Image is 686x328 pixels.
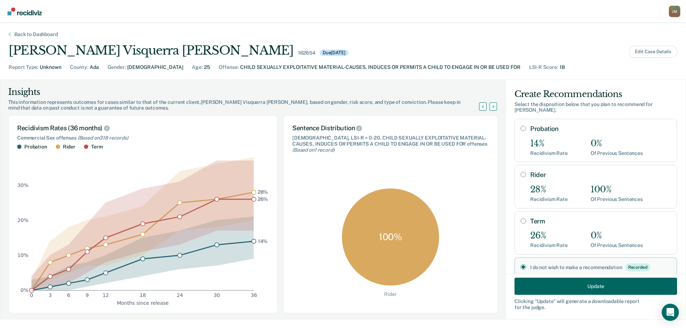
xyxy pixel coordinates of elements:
[70,64,88,71] div: County :
[9,64,38,71] div: Report Type :
[18,182,29,188] text: 30%
[24,144,47,150] div: Probation
[292,124,489,132] div: Sentence Distribution
[625,263,650,271] div: Recorded
[530,185,568,195] div: 28%
[591,150,643,156] div: Of Previous Sentences
[30,292,33,298] text: 0
[103,292,109,298] text: 12
[514,298,677,311] div: Clicking " Update " will generate a downloadable report for the judge.
[629,46,677,58] button: Edit Case Details
[320,50,348,56] div: Due [DATE]
[298,50,315,56] div: 162654
[21,287,29,293] text: 0%
[40,64,61,71] div: Unknown
[251,292,257,298] text: 36
[530,150,568,156] div: Recidivism Rate
[529,64,558,71] div: LSI-R Score :
[31,157,254,290] g: area
[140,292,146,298] text: 18
[6,31,66,37] div: Back to Dashboard
[258,189,268,244] g: text
[86,292,89,298] text: 9
[591,138,643,149] div: 0%
[49,292,52,298] text: 3
[9,43,294,58] div: [PERSON_NAME] Visquerra [PERSON_NAME]
[530,138,568,149] div: 14%
[78,135,128,141] span: (Based on 318 records )
[292,135,489,153] div: [DEMOGRAPHIC_DATA], LSI-R = 0-20, CHILD SEXUALLY EXPLOITATIVE MATERIAL-CAUSES, INDUCES OR PERMITS...
[18,182,29,293] g: y-axis tick label
[530,171,671,179] label: Rider
[30,292,257,298] g: x-axis tick label
[530,263,671,271] label: I do not wish to make a recommendation
[530,217,671,225] label: Term
[669,6,680,17] div: J M
[384,291,397,297] div: Rider
[258,189,268,195] text: 28%
[530,231,568,241] div: 26%
[67,292,70,298] text: 6
[192,64,203,71] div: Age :
[108,64,126,71] div: Gender :
[591,231,643,241] div: 0%
[342,188,439,286] div: 100 %
[91,144,103,150] div: Term
[90,64,99,71] div: Ada
[662,304,679,321] div: Open Intercom Messenger
[560,64,565,71] div: 18
[63,144,75,150] div: Rider
[514,89,677,100] div: Create Recommendations
[117,300,169,306] text: Months since release
[530,125,671,133] label: Probation
[219,64,239,71] div: Offense :
[18,252,29,258] text: 10%
[204,64,210,71] div: 25
[591,185,643,195] div: 100%
[8,7,42,15] img: Recidiviz
[214,292,220,298] text: 30
[591,196,643,202] div: Of Previous Sentences
[177,292,183,298] text: 24
[292,147,334,153] span: (Based on 1 record )
[17,135,269,141] div: Commercial Sex offenses
[240,64,521,71] div: CHILD SEXUALLY EXPLOITATIVE MATERIAL-CAUSES, INDUCES OR PERMITS A CHILD TO ENGAGE IN OR BE USED FOR
[258,238,268,244] text: 14%
[30,190,256,292] g: dot
[117,300,169,306] g: x-axis label
[530,196,568,202] div: Recidivism Rate
[17,124,269,132] div: Recidivism Rates (36 months)
[530,242,568,248] div: Recidivism Rate
[18,217,29,223] text: 20%
[258,196,268,202] text: 26%
[514,278,677,295] button: Update
[669,6,680,17] button: Profile dropdown button
[8,86,488,98] div: Insights
[8,99,488,111] div: This information represents outcomes for cases similar to that of the current client, [PERSON_NAM...
[514,101,677,113] div: Select the disposition below that you plan to recommend for [PERSON_NAME] .
[591,242,643,248] div: Of Previous Sentences
[127,64,183,71] div: [DEMOGRAPHIC_DATA]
